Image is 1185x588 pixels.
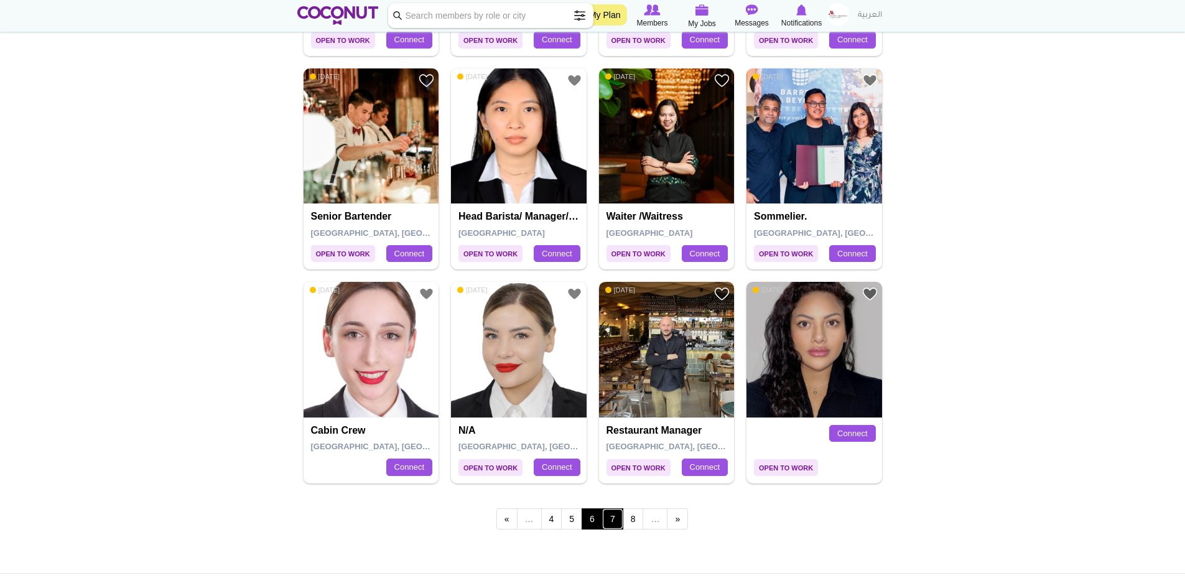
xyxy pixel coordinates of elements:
[643,508,667,530] span: …
[796,4,807,16] img: Notifications
[602,508,623,530] a: 7
[458,425,582,436] h4: N/A
[606,425,730,436] h4: Restaurant Manager
[829,31,875,49] a: Connect
[386,459,432,476] a: Connect
[754,228,931,238] span: [GEOGRAPHIC_DATA], [GEOGRAPHIC_DATA]
[605,72,636,81] span: [DATE]
[496,508,518,530] a: ‹ previous
[682,31,728,49] a: Connect
[781,17,822,29] span: Notifications
[534,245,580,263] a: Connect
[311,32,375,49] span: Open to Work
[682,459,728,476] a: Connect
[583,4,627,26] a: My Plan
[829,245,875,263] a: Connect
[829,425,875,442] a: Connect
[606,442,784,451] span: [GEOGRAPHIC_DATA], [GEOGRAPHIC_DATA]
[695,4,709,16] img: My Jobs
[688,17,716,30] span: My Jobs
[458,228,545,238] span: [GEOGRAPHIC_DATA]
[517,508,542,530] span: …
[297,6,379,25] img: Home
[457,72,488,81] span: [DATE]
[606,228,693,238] span: [GEOGRAPHIC_DATA]
[311,211,435,222] h4: Senior Bartender
[606,245,671,262] span: Open to Work
[754,459,818,476] span: Open to Work
[735,17,769,29] span: Messages
[677,3,727,30] a: My Jobs My Jobs
[311,228,488,238] span: [GEOGRAPHIC_DATA], [GEOGRAPHIC_DATA]
[862,286,878,302] a: Add to Favourites
[458,442,636,451] span: [GEOGRAPHIC_DATA], [GEOGRAPHIC_DATA]
[458,32,523,49] span: Open to Work
[606,459,671,476] span: Open to Work
[311,442,488,451] span: [GEOGRAPHIC_DATA], [GEOGRAPHIC_DATA]
[606,211,730,222] h4: Waiter /Waitress
[419,286,434,302] a: Add to Favourites
[644,4,660,16] img: Browse Members
[582,508,603,530] span: 6
[541,508,562,530] a: 4
[852,3,888,28] a: العربية
[458,459,523,476] span: Open to Work
[754,211,878,222] h4: Sommelier.
[606,32,671,49] span: Open to Work
[714,286,730,302] a: Add to Favourites
[623,508,644,530] a: 8
[753,72,783,81] span: [DATE]
[311,425,435,436] h4: Cabin Crew
[534,459,580,476] a: Connect
[605,286,636,294] span: [DATE]
[458,245,523,262] span: Open to Work
[419,73,434,88] a: Add to Favourites
[862,73,878,88] a: Add to Favourites
[567,286,582,302] a: Add to Favourites
[561,508,582,530] a: 5
[754,245,818,262] span: Open to Work
[628,3,677,29] a: Browse Members Members
[386,245,432,263] a: Connect
[457,286,488,294] span: [DATE]
[727,3,777,29] a: Messages Messages
[682,245,728,263] a: Connect
[534,31,580,49] a: Connect
[310,72,340,81] span: [DATE]
[714,73,730,88] a: Add to Favourites
[458,211,582,222] h4: Head Barista/ Manager/Sweets Maker
[753,286,783,294] span: [DATE]
[636,17,667,29] span: Members
[777,3,827,29] a: Notifications Notifications
[746,4,758,16] img: Messages
[667,508,688,530] a: next ›
[567,73,582,88] a: Add to Favourites
[311,245,375,262] span: Open to Work
[754,32,818,49] span: Open to Work
[388,3,593,28] input: Search members by role or city
[310,286,340,294] span: [DATE]
[386,31,432,49] a: Connect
